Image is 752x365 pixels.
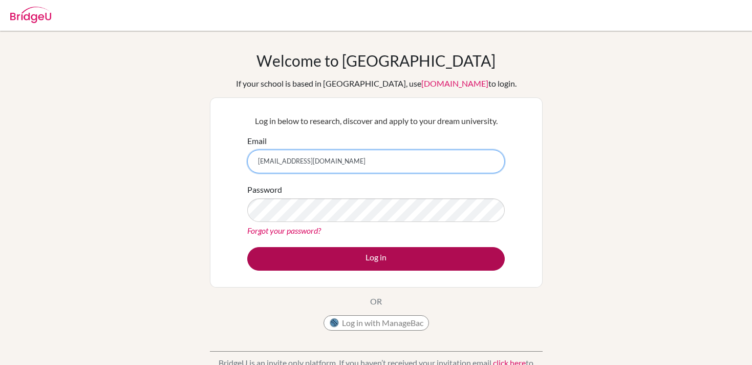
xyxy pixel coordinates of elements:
button: Log in [247,247,505,271]
button: Log in with ManageBac [324,315,429,331]
h1: Welcome to [GEOGRAPHIC_DATA] [256,51,496,70]
label: Password [247,184,282,196]
p: Log in below to research, discover and apply to your dream university. [247,115,505,127]
a: [DOMAIN_NAME] [421,78,488,88]
label: Email [247,135,267,147]
p: OR [370,295,382,308]
a: Forgot your password? [247,226,321,235]
div: If your school is based in [GEOGRAPHIC_DATA], use to login. [236,77,517,90]
img: Bridge-U [10,7,51,23]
